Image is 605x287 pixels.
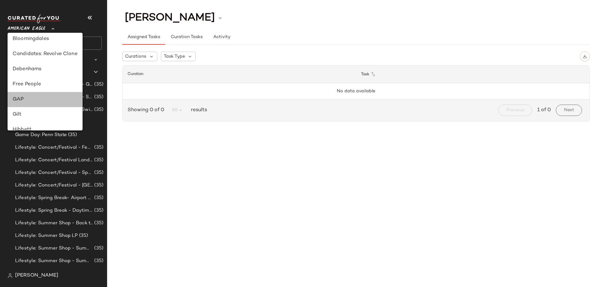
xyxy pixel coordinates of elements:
span: (35) [78,232,88,239]
img: cfy_white_logo.C9jOOHJF.svg [8,14,61,23]
span: American Eagle [8,21,45,33]
div: Hibbett [13,126,78,134]
img: svg%3e [583,54,587,59]
span: Curations [125,53,146,60]
th: Task [356,66,590,83]
button: Next [556,105,582,116]
span: Lifestyle: Summer Shop LP [15,232,78,239]
div: Candidates: Revolve Clone [13,50,78,58]
span: (35) [93,169,103,176]
span: Lifestyle: Summer Shop - Back to School Essentials [15,220,93,227]
div: Bloomingdales [13,35,78,43]
span: (35) [93,257,103,265]
span: [PERSON_NAME] [125,12,215,24]
span: Lifestyle: Summer Shop - Summer Internship [15,257,93,265]
span: Lifestyle: Concert/Festival - Sporty [15,169,93,176]
span: (35) [67,131,77,139]
span: Lifestyle: Concert/Festival Landing Page [15,157,93,164]
span: [PERSON_NAME] [15,272,58,279]
div: Free People [13,81,78,88]
span: (35) [93,207,103,214]
span: Game Day: Penn State [15,131,67,139]
span: Activity [213,35,230,40]
span: Lifestyle: Concert/Festival - Femme [15,144,93,151]
img: svg%3e [8,273,13,278]
span: (35) [93,144,103,151]
span: Lifestyle: Concert/Festival - [GEOGRAPHIC_DATA] [15,182,93,189]
span: Lifestyle: Summer Shop - Summer Abroad [15,245,93,252]
div: GAP [13,96,78,103]
span: (35) [93,81,103,88]
div: Gilt [13,111,78,118]
span: (35) [93,106,103,113]
span: Task Type [164,53,185,60]
span: (35) [93,157,103,164]
span: Lifestyle: Spring Break- Airport Style [15,194,93,202]
span: (35) [93,94,103,101]
span: Next [564,108,574,113]
span: Showing 0 of 0 [128,106,167,114]
span: Assigned Tasks [127,35,160,40]
div: undefined-list [8,33,83,130]
span: Curation Tasks [170,35,202,40]
span: (35) [93,245,103,252]
th: Curation [123,66,356,83]
span: results [188,106,207,114]
span: (35) [93,194,103,202]
td: No data available [123,83,590,100]
span: 1 of 0 [537,106,551,114]
div: Debenhams [13,66,78,73]
span: (35) [93,182,103,189]
span: Lifestyle: Spring Break - Daytime Casual [15,207,93,214]
span: (35) [93,220,103,227]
